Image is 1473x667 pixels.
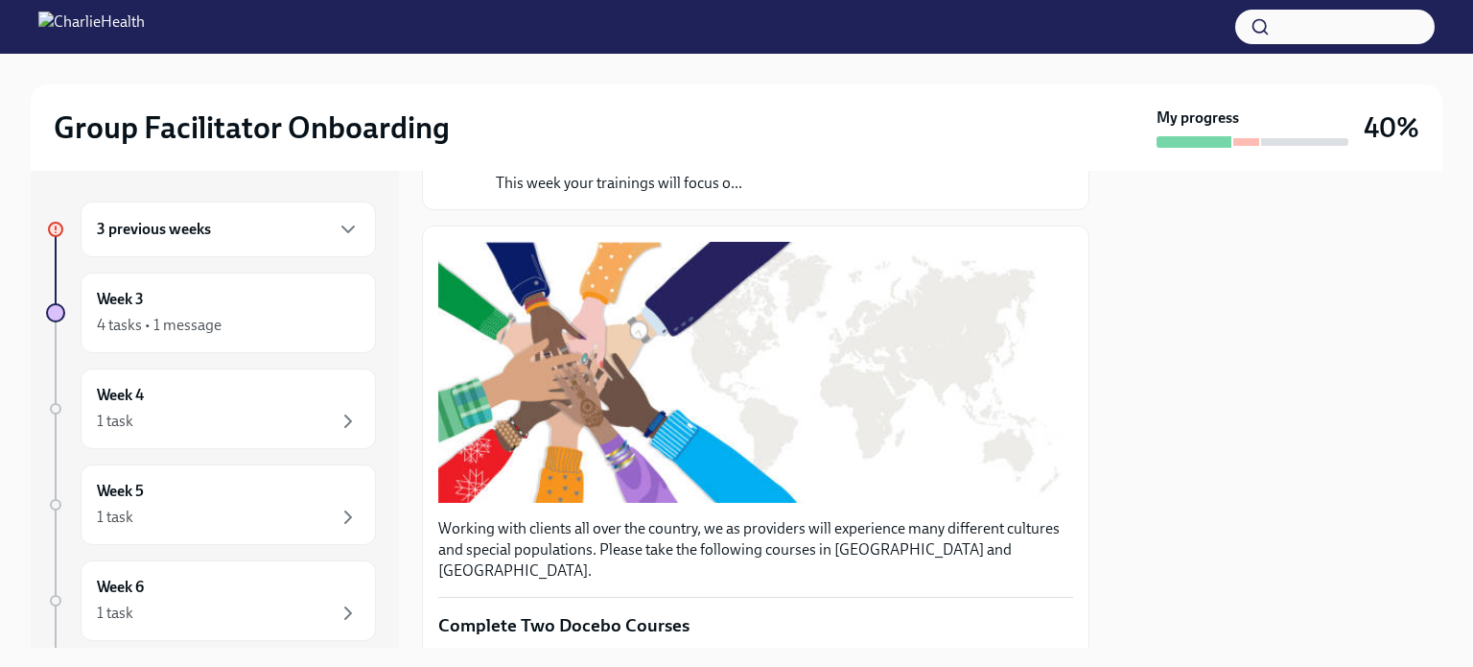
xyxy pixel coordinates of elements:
[97,315,222,336] div: 4 tasks • 1 message
[46,465,376,545] a: Week 51 task
[97,385,144,406] h6: Week 4
[438,518,1073,582] p: Working with clients all over the country, we as providers will experience many different culture...
[496,173,924,194] p: This week your trainings will focus o...
[1157,107,1239,129] strong: My progress
[46,369,376,449] a: Week 41 task
[438,242,1073,503] button: Zoom image
[1364,110,1419,145] h3: 40%
[438,613,1073,638] p: Complete Two Docebo Courses
[97,289,144,310] h6: Week 3
[97,481,144,502] h6: Week 5
[46,273,376,353] a: Week 34 tasks • 1 message
[97,603,133,624] div: 1 task
[54,108,450,147] h2: Group Facilitator Onboarding
[97,507,133,528] div: 1 task
[81,202,376,257] div: 3 previous weeks
[97,411,133,432] div: 1 task
[97,577,144,598] h6: Week 6
[38,12,145,42] img: CharlieHealth
[46,560,376,641] a: Week 61 task
[97,219,211,240] h6: 3 previous weeks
